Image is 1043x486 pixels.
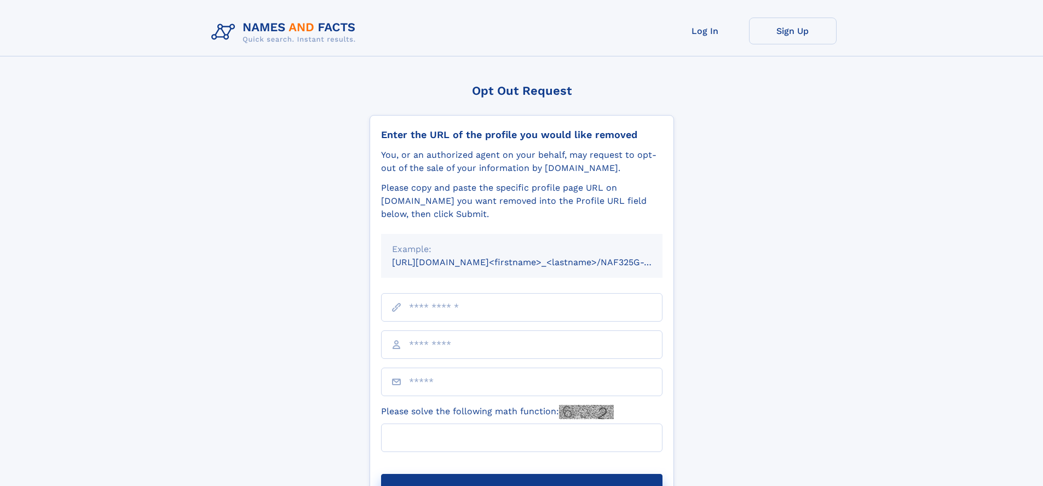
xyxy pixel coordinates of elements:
[381,129,662,141] div: Enter the URL of the profile you would like removed
[381,148,662,175] div: You, or an authorized agent on your behalf, may request to opt-out of the sale of your informatio...
[392,257,683,267] small: [URL][DOMAIN_NAME]<firstname>_<lastname>/NAF325G-xxxxxxxx
[381,405,614,419] label: Please solve the following math function:
[661,18,749,44] a: Log In
[392,243,652,256] div: Example:
[370,84,674,98] div: Opt Out Request
[207,18,365,47] img: Logo Names and Facts
[381,181,662,221] div: Please copy and paste the specific profile page URL on [DOMAIN_NAME] you want removed into the Pr...
[749,18,837,44] a: Sign Up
